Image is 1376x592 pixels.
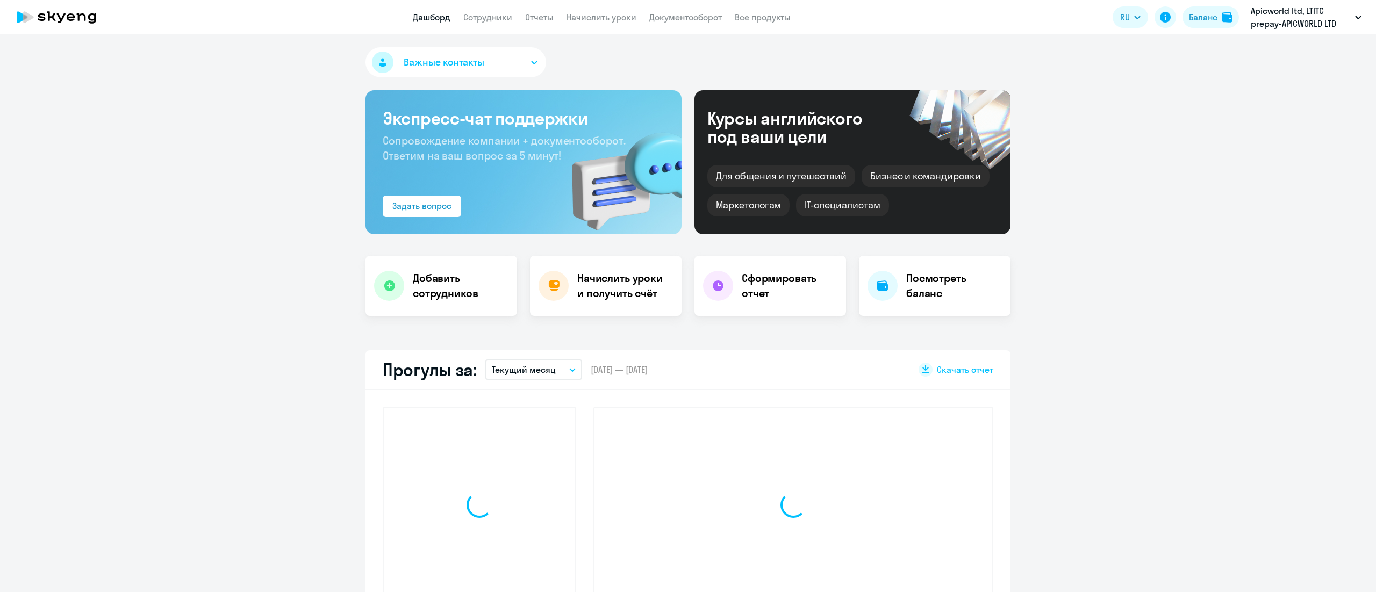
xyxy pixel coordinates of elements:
[383,359,477,380] h2: Прогулы за:
[649,12,722,23] a: Документооборот
[1113,6,1148,28] button: RU
[1120,11,1130,24] span: RU
[525,12,554,23] a: Отчеты
[404,55,484,69] span: Важные контакты
[1222,12,1232,23] img: balance
[463,12,512,23] a: Сотрудники
[937,364,993,376] span: Скачать отчет
[492,363,556,376] p: Текущий месяц
[383,196,461,217] button: Задать вопрос
[413,12,450,23] a: Дашборд
[1245,4,1367,30] button: Apicworld ltd, LTITC prepay-APICWORLD LTD
[707,194,790,216] div: Маркетологам
[796,194,888,216] div: IT-специалистам
[1182,6,1239,28] button: Балансbalance
[567,12,636,23] a: Начислить уроки
[485,359,582,380] button: Текущий месяц
[556,113,682,234] img: bg-img
[365,47,546,77] button: Важные контакты
[1251,4,1351,30] p: Apicworld ltd, LTITC prepay-APICWORLD LTD
[707,109,891,146] div: Курсы английского под ваши цели
[383,107,664,129] h3: Экспресс-чат поддержки
[735,12,791,23] a: Все продукты
[392,199,451,212] div: Задать вопрос
[383,134,626,162] span: Сопровождение компании + документооборот. Ответим на ваш вопрос за 5 минут!
[707,165,855,187] div: Для общения и путешествий
[1189,11,1217,24] div: Баланс
[742,271,837,301] h4: Сформировать отчет
[577,271,671,301] h4: Начислить уроки и получить счёт
[906,271,1002,301] h4: Посмотреть баланс
[862,165,990,187] div: Бизнес и командировки
[591,364,648,376] span: [DATE] — [DATE]
[413,271,508,301] h4: Добавить сотрудников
